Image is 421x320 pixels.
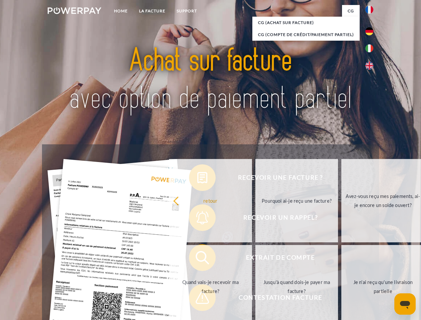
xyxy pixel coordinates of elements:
img: it [365,44,373,52]
a: CG (Compte de crédit/paiement partiel) [252,29,360,41]
a: Home [108,5,133,17]
div: Pourquoi ai-je reçu une facture? [259,196,334,205]
div: Quand vais-je recevoir ma facture? [173,278,248,296]
div: Avez-vous reçu mes paiements, ai-je encore un solde ouvert? [345,192,420,210]
a: LA FACTURE [133,5,171,17]
div: Jusqu'à quand dois-je payer ma facture? [259,278,334,296]
img: en [365,62,373,70]
div: retour [173,196,248,205]
iframe: Bouton de lancement de la fenêtre de messagerie [394,293,416,315]
a: Support [171,5,203,17]
img: fr [365,6,373,14]
a: CG (achat sur facture) [252,17,360,29]
a: CG [342,5,360,17]
img: logo-powerpay-white.svg [48,7,101,14]
img: de [365,27,373,35]
div: Je n'ai reçu qu'une livraison partielle [345,278,420,296]
img: title-powerpay_fr.svg [64,32,357,128]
